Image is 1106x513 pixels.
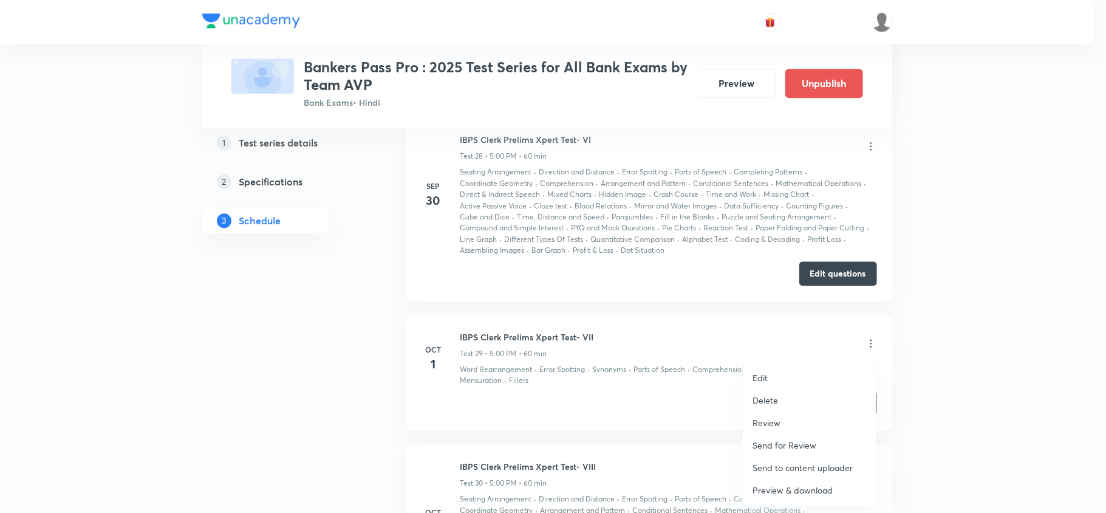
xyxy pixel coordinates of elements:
p: Preview & download [753,484,833,497]
p: Send for Review [753,439,816,452]
p: Delete [753,394,778,407]
p: Send to content uploader [753,461,853,474]
p: Review [753,416,780,429]
p: Edit [753,371,768,384]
